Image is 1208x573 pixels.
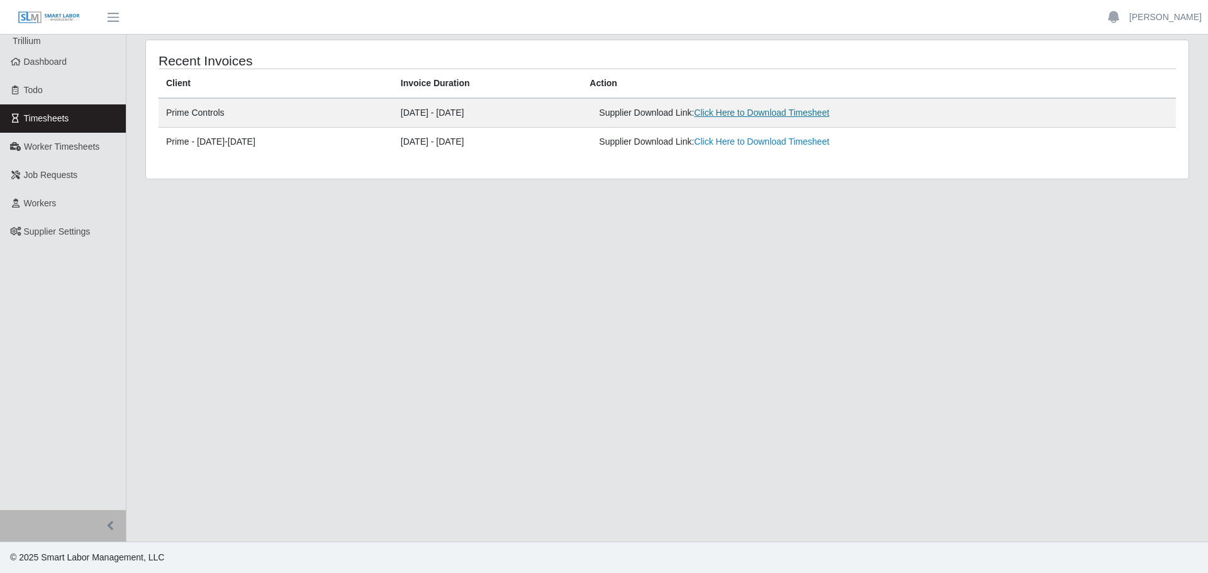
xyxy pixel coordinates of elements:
span: Supplier Settings [24,226,91,236]
span: Worker Timesheets [24,142,99,152]
span: Workers [24,198,57,208]
th: Client [159,69,393,99]
img: SLM Logo [18,11,81,25]
td: Prime - [DATE]-[DATE] [159,128,393,157]
span: Job Requests [24,170,78,180]
span: Dashboard [24,57,67,67]
div: Supplier Download Link: [599,135,966,148]
a: Click Here to Download Timesheet [694,136,829,147]
td: Prime Controls [159,98,393,128]
a: Click Here to Download Timesheet [694,108,829,118]
th: Invoice Duration [393,69,583,99]
a: [PERSON_NAME] [1129,11,1202,24]
div: Supplier Download Link: [599,106,966,120]
td: [DATE] - [DATE] [393,98,583,128]
span: © 2025 Smart Labor Management, LLC [10,552,164,562]
th: Action [582,69,1176,99]
td: [DATE] - [DATE] [393,128,583,157]
span: Trillium [13,36,41,46]
span: Timesheets [24,113,69,123]
span: Todo [24,85,43,95]
h4: Recent Invoices [159,53,571,69]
